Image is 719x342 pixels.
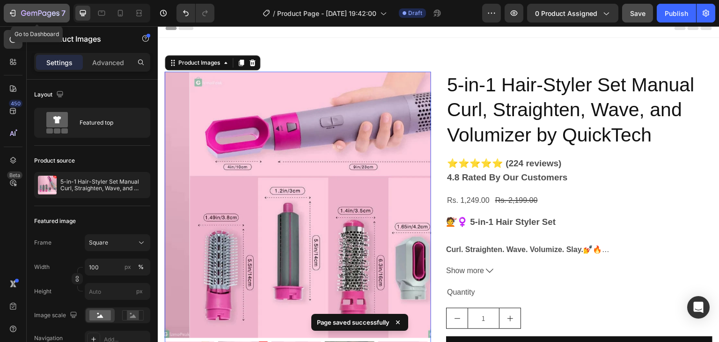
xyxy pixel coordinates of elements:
[527,4,618,22] button: 0 product assigned
[89,238,108,247] span: Square
[277,8,376,18] span: Product Page - [DATE] 19:42:00
[135,261,147,273] button: px
[85,259,150,275] input: px%
[273,8,275,18] span: /
[535,8,597,18] span: 0 product assigned
[38,176,57,194] img: product feature img
[622,4,653,22] button: Save
[409,316,445,329] div: Add to cart
[288,219,549,268] p: 💅🔥 This all-in-one beauty tool is your new hair bestie! Whether it’s soft curls for brunch or sle...
[288,191,398,201] h3: 💇♀️ 5-in-1 Hair Styler Set
[310,282,342,302] input: quantity
[288,259,555,274] div: Quantity
[138,263,144,271] div: %
[4,4,70,22] button: 7
[122,261,133,273] button: %
[288,45,555,122] h2: 5-in-1 Hair-Styler Set Manual Curl, Straighten, Wave, and Volumizer by QuickTech
[34,217,76,225] div: Featured image
[289,132,404,142] strong: ⭐⭐⭐⭐⭐ (224 reviews)
[125,263,131,271] div: px
[60,178,147,192] p: 5-in-1 Hair-Styler Set Manual Curl, Straighten, Wave, and Volumizer by QuickTech
[630,9,646,17] span: Save
[289,282,310,302] button: decrement
[45,33,125,45] p: Product Images
[288,238,326,252] span: Show more
[61,7,66,19] p: 7
[288,310,555,335] button: Add to cart
[342,282,363,302] button: increment
[288,167,333,182] div: Rs. 1,249.00
[80,112,137,134] div: Featured top
[665,8,688,18] div: Publish
[288,130,555,160] div: Rich Text Editor. Editing area: main
[34,309,79,322] div: Image scale
[288,219,426,227] strong: Curl. Straighten. Wave. Volumize. Slay.
[34,263,50,271] label: Width
[176,4,214,22] div: Undo/Redo
[687,296,710,319] div: Open Intercom Messenger
[85,283,150,300] input: px
[7,171,22,179] div: Beta
[34,156,75,165] div: Product source
[289,146,410,156] strong: 4.8 Rated By Our Customers
[46,58,73,67] p: Settings
[337,167,381,182] div: Rs. 2,199.00
[85,234,150,251] button: Square
[34,89,66,101] div: Layout
[657,4,696,22] button: Publish
[34,287,51,296] label: Height
[158,26,719,342] iframe: Design area
[408,9,422,17] span: Draft
[288,238,555,252] button: Show more
[92,58,124,67] p: Advanced
[34,238,51,247] label: Frame
[317,318,389,327] p: Page saved successfully
[136,288,143,295] span: px
[9,100,22,107] div: 450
